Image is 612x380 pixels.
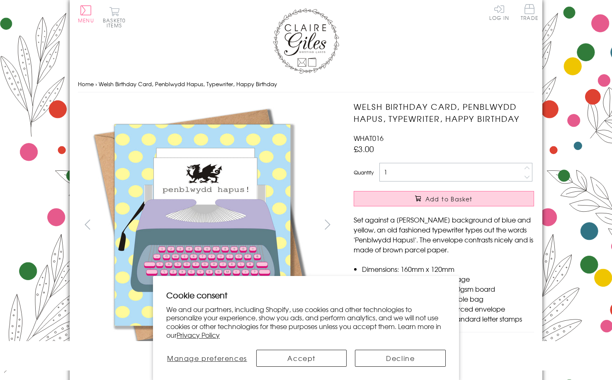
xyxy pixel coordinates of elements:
[256,350,347,367] button: Accept
[99,80,277,88] span: Welsh Birthday Card, Penblwydd Hapus, Typewriter, Happy Birthday
[78,215,97,234] button: prev
[354,133,384,143] span: WHAT016
[521,4,538,20] span: Trade
[354,191,534,206] button: Add to Basket
[103,7,126,28] button: Basket0 items
[78,17,94,24] span: Menu
[354,143,374,155] span: £3.00
[166,289,446,301] h2: Cookie consent
[354,215,534,254] p: Set against a [PERSON_NAME] background of blue and yellow, an old fashioned typewriter types out ...
[78,101,327,349] img: Welsh Birthday Card, Penblwydd Hapus, Typewriter, Happy Birthday
[95,80,97,88] span: ›
[167,353,247,363] span: Manage preferences
[362,264,534,274] li: Dimensions: 160mm x 120mm
[354,169,374,176] label: Quantity
[166,305,446,339] p: We and our partners, including Shopify, use cookies and other technologies to personalize your ex...
[489,4,509,20] a: Log In
[78,80,94,88] a: Home
[273,8,339,74] img: Claire Giles Greetings Cards
[318,215,337,234] button: next
[354,101,534,125] h1: Welsh Birthday Card, Penblwydd Hapus, Typewriter, Happy Birthday
[521,4,538,22] a: Trade
[362,274,534,284] li: Blank inside for your own message
[166,350,248,367] button: Manage preferences
[425,195,473,203] span: Add to Basket
[107,17,126,29] span: 0 items
[78,5,94,23] button: Menu
[177,330,220,340] a: Privacy Policy
[78,76,534,93] nav: breadcrumbs
[355,350,446,367] button: Decline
